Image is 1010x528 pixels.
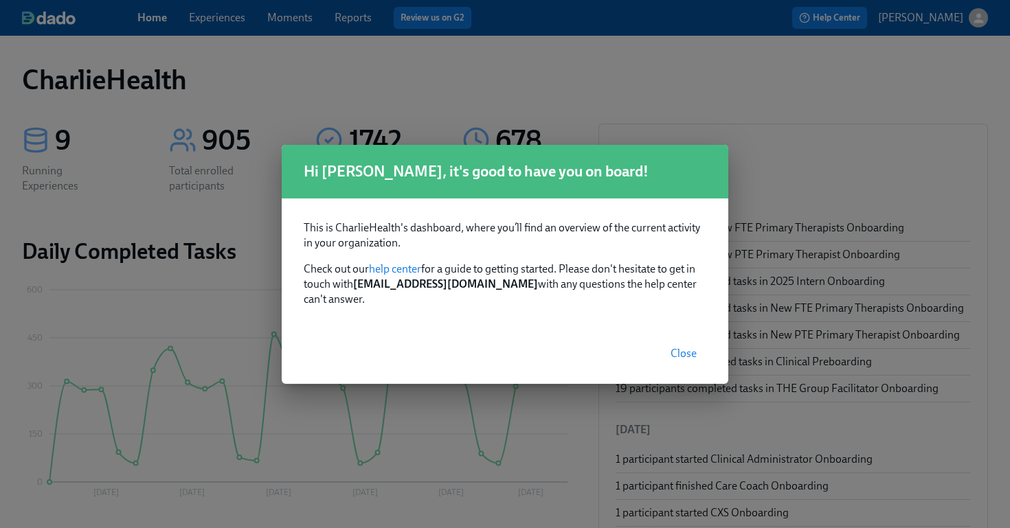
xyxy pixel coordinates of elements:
a: help center [369,262,421,275]
div: Check out our for a guide to getting started. Please don't hesitate to get in touch with with any... [282,198,728,323]
h1: Hi [PERSON_NAME], it's good to have you on board! [304,161,706,182]
span: Close [671,347,697,360]
p: This is CharlieHealth's dashboard, where you’ll find an overview of the current activity in your ... [304,220,706,251]
button: Close [661,340,706,367]
strong: [EMAIL_ADDRESS][DOMAIN_NAME] [353,277,538,290]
